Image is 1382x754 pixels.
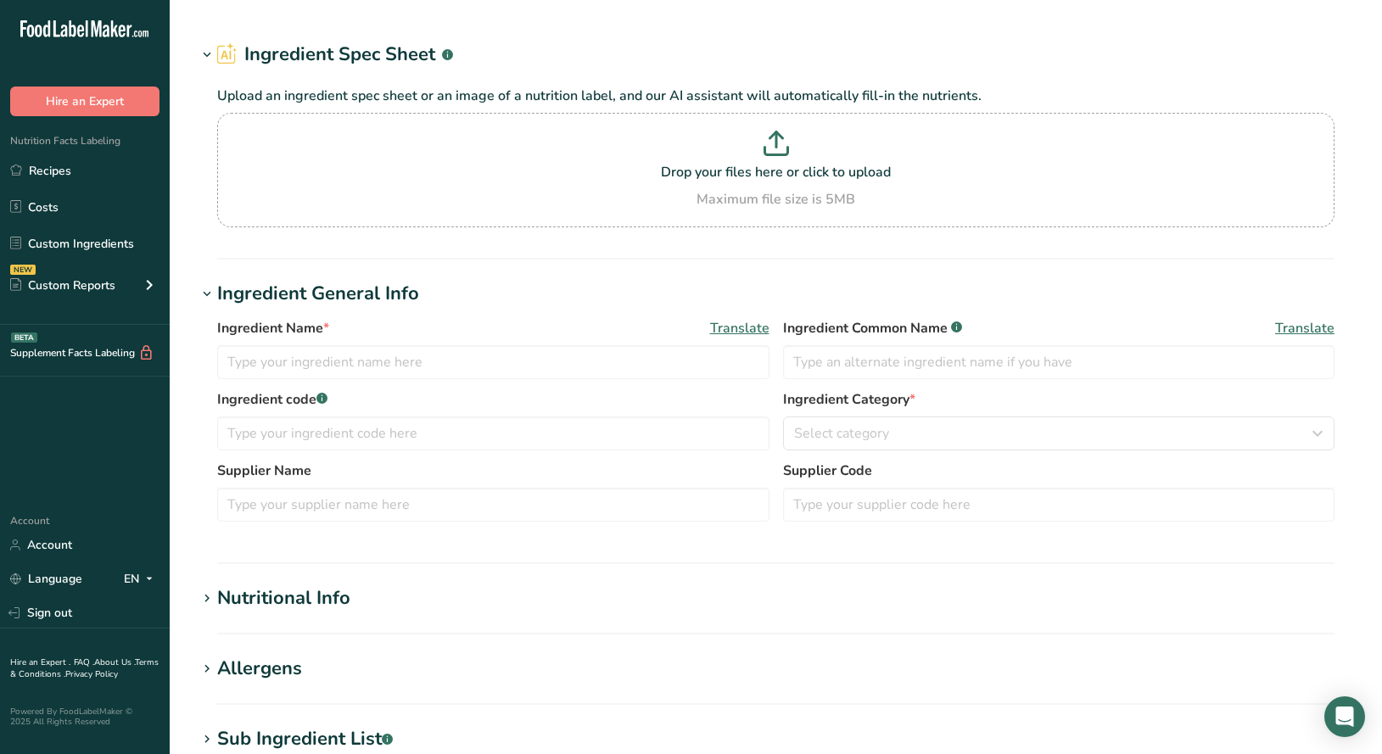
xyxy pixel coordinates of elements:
button: Hire an Expert [10,87,159,116]
span: Translate [1275,318,1334,338]
h2: Ingredient Spec Sheet [217,41,453,69]
a: Language [10,564,82,594]
p: Upload an ingredient spec sheet or an image of a nutrition label, and our AI assistant will autom... [217,86,1334,106]
a: FAQ . [74,656,94,668]
input: Type an alternate ingredient name if you have [783,345,1335,379]
label: Supplier Name [217,461,769,481]
a: Terms & Conditions . [10,656,159,680]
div: Ingredient General Info [217,280,419,308]
div: Maximum file size is 5MB [221,189,1330,209]
div: Allergens [217,655,302,683]
a: Privacy Policy [65,668,118,680]
input: Type your supplier code here [783,488,1335,522]
div: NEW [10,265,36,275]
div: EN [124,569,159,589]
a: Hire an Expert . [10,656,70,668]
p: Drop your files here or click to upload [221,162,1330,182]
span: Select category [794,423,889,444]
label: Supplier Code [783,461,1335,481]
input: Type your ingredient name here [217,345,769,379]
input: Type your supplier name here [217,488,769,522]
span: Ingredient Common Name [783,318,962,338]
div: Sub Ingredient List [217,725,393,753]
div: BETA [11,332,37,343]
span: Ingredient Name [217,318,329,338]
label: Ingredient code [217,389,769,410]
a: About Us . [94,656,135,668]
div: Custom Reports [10,276,115,294]
div: Powered By FoodLabelMaker © 2025 All Rights Reserved [10,707,159,727]
input: Type your ingredient code here [217,416,769,450]
button: Select category [783,416,1335,450]
div: Nutritional Info [217,584,350,612]
div: Open Intercom Messenger [1324,696,1365,737]
span: Translate [710,318,769,338]
label: Ingredient Category [783,389,1335,410]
